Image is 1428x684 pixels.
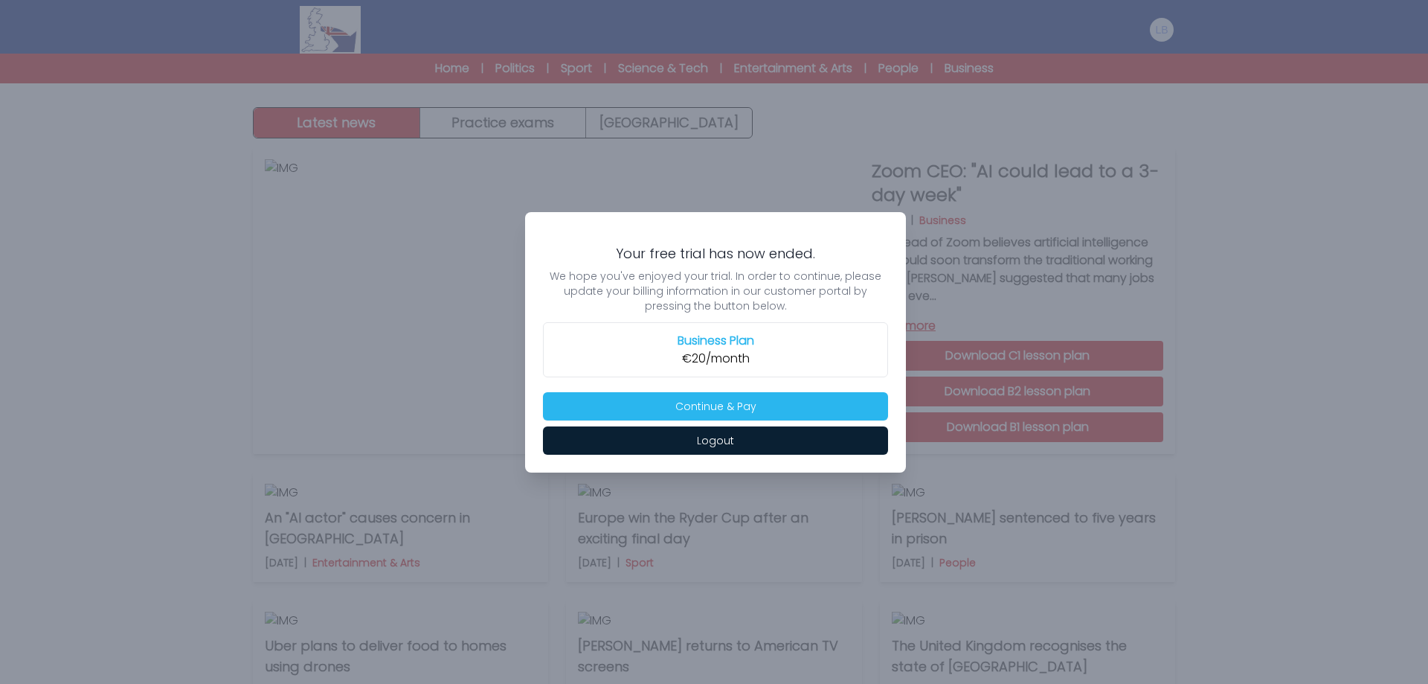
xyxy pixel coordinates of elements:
[543,269,888,313] p: We hope you've enjoyed your trial. In order to continue, please update your billing information i...
[553,350,878,368] p: €20/month
[543,426,888,455] button: Logout
[543,432,888,449] a: Logout
[553,332,878,350] h2: Business Plan
[543,392,888,421] button: Continue & Pay
[543,245,888,263] h3: Your free trial has now ended.
[543,397,888,415] a: Continue & Pay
